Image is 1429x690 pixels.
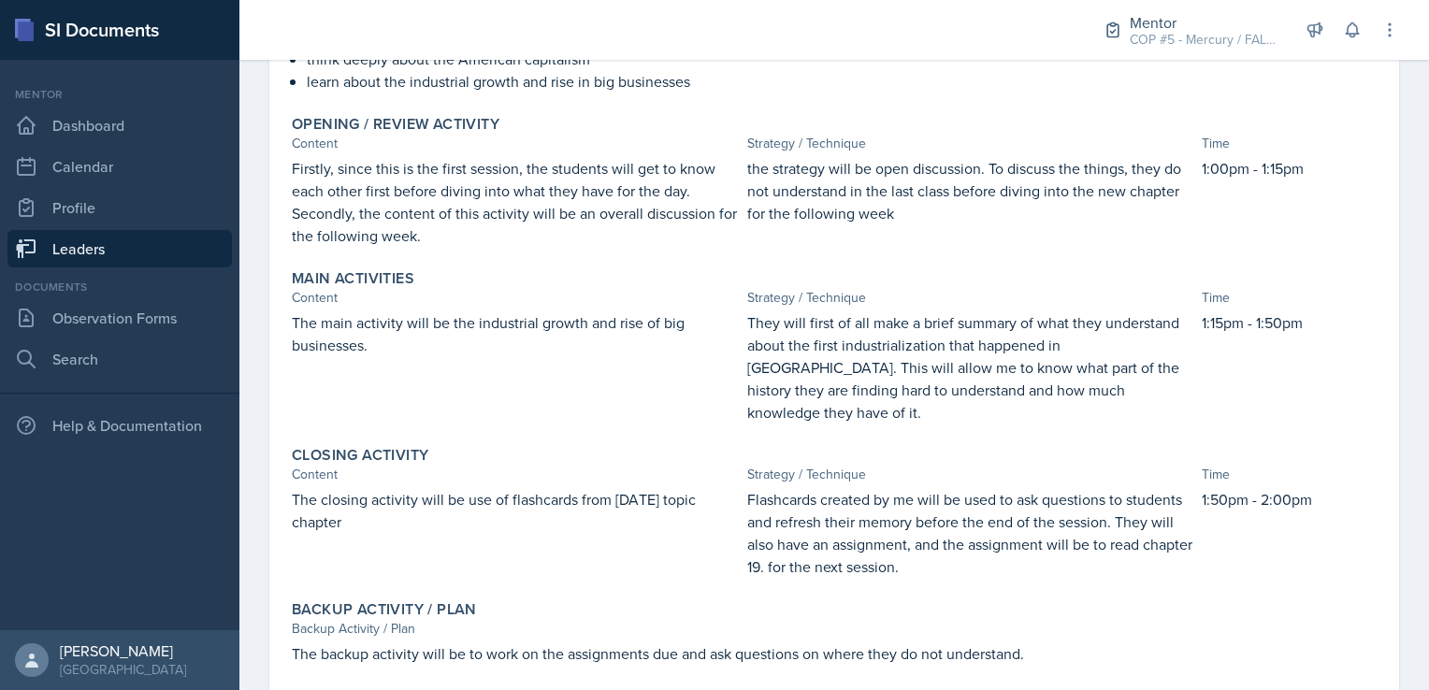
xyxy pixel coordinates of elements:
div: Mentor [7,86,232,103]
p: Firstly, since this is the first session, the students will get to know each other first before d... [292,157,740,202]
div: [PERSON_NAME] [60,641,186,660]
a: Search [7,340,232,378]
a: Dashboard [7,107,232,144]
p: They will first of all make a brief summary of what they understand about the first industrializa... [747,311,1195,424]
div: Mentor [1130,11,1279,34]
p: Flashcards created by me will be used to ask questions to students and refresh their memory befor... [747,488,1195,578]
label: Main Activities [292,269,414,288]
a: Observation Forms [7,299,232,337]
a: Calendar [7,148,232,185]
p: Secondly, the content of this activity will be an overall discussion for the following week. [292,202,740,247]
p: The closing activity will be use of flashcards from [DATE] topic chapter [292,488,740,533]
div: Content [292,465,740,484]
label: Closing Activity [292,446,428,465]
p: The main activity will be the industrial growth and rise of big businesses. [292,311,740,356]
div: Time [1202,288,1377,308]
div: Time [1202,134,1377,153]
div: Time [1202,465,1377,484]
div: [GEOGRAPHIC_DATA] [60,660,186,679]
p: 1:00pm - 1:15pm [1202,157,1377,180]
p: 1:15pm - 1:50pm [1202,311,1377,334]
p: learn about the industrial growth and rise in big businesses [307,70,1377,93]
div: Help & Documentation [7,407,232,444]
p: The backup activity will be to work on the assignments due and ask questions on where they do not... [292,642,1377,665]
a: Leaders [7,230,232,267]
label: Backup Activity / Plan [292,600,477,619]
div: Documents [7,279,232,295]
div: Content [292,288,740,308]
div: COP #5 - Mercury / FALL 2025 [1130,30,1279,50]
div: Strategy / Technique [747,134,1195,153]
div: Content [292,134,740,153]
div: Strategy / Technique [747,288,1195,308]
label: Opening / Review Activity [292,115,499,134]
a: Profile [7,189,232,226]
p: 1:50pm - 2:00pm [1202,488,1377,510]
div: Backup Activity / Plan [292,619,1377,639]
div: Strategy / Technique [747,465,1195,484]
p: the strategy will be open discussion. To discuss the things, they do not understand in the last c... [747,157,1195,224]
